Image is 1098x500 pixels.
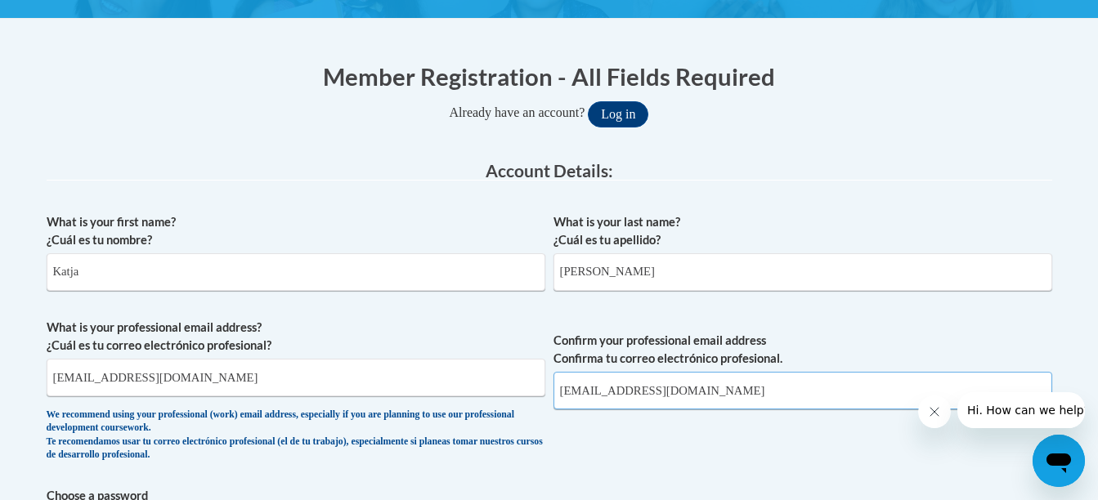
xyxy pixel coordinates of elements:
[486,160,613,181] span: Account Details:
[553,332,1052,368] label: Confirm your professional email address Confirma tu correo electrónico profesional.
[47,319,545,355] label: What is your professional email address? ¿Cuál es tu correo electrónico profesional?
[918,395,951,428] iframe: Close message
[957,392,1085,428] iframe: Message from company
[10,11,132,25] span: Hi. How can we help?
[47,213,545,249] label: What is your first name? ¿Cuál es tu nombre?
[553,253,1052,291] input: Metadata input
[47,359,545,396] input: Metadata input
[553,213,1052,249] label: What is your last name? ¿Cuál es tu apellido?
[1033,435,1085,487] iframe: Button to launch messaging window
[47,408,545,462] div: We recommend using your professional (work) email address, especially if you are planning to use ...
[47,60,1052,93] h1: Member Registration - All Fields Required
[588,101,648,127] button: Log in
[553,372,1052,409] input: Required
[47,253,545,291] input: Metadata input
[450,105,585,119] span: Already have an account?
